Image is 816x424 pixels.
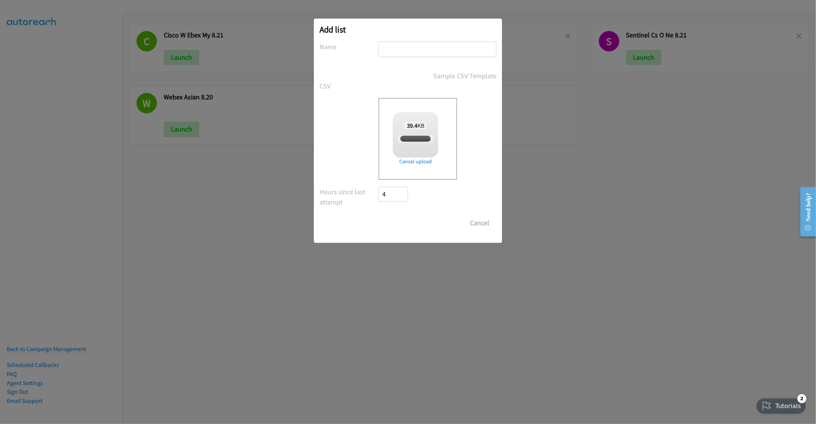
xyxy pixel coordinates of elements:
[398,135,444,142] span: Cisco WebEx 8.21.csv
[405,122,427,129] span: KB
[433,71,496,81] a: Sample CSV Template
[463,215,496,231] button: Cancel
[794,182,816,242] iframe: Resource Center
[320,24,496,35] h2: Add list
[320,187,379,207] label: Hours since last attempt
[393,158,438,166] a: Cancel upload
[320,81,379,91] label: CSV
[320,42,379,52] label: Name
[752,391,810,418] iframe: Checklist
[407,122,417,129] strong: 39.4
